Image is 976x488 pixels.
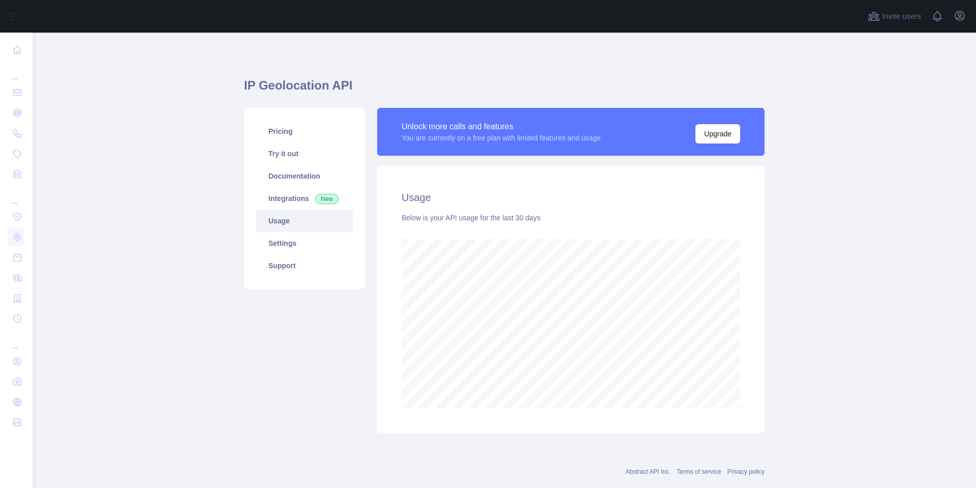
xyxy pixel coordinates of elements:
a: Try it out [256,142,353,165]
a: Settings [256,232,353,254]
a: Abstract API Inc. [626,468,671,475]
div: ... [8,185,24,206]
button: Invite users [866,8,923,24]
div: Below is your API usage for the last 30 days [402,213,740,223]
a: Privacy policy [727,468,765,475]
div: Unlock more calls and features [402,121,601,133]
a: Documentation [256,165,353,187]
span: New [315,194,339,204]
span: Invite users [882,11,921,22]
div: ... [8,61,24,81]
div: ... [8,330,24,350]
a: Terms of service [677,468,721,475]
a: Pricing [256,120,353,142]
a: Integrations New [256,187,353,210]
h2: Usage [402,190,740,205]
a: Support [256,254,353,277]
div: You are currently on a free plan with limited features and usage [402,133,601,143]
a: Usage [256,210,353,232]
button: Upgrade [695,124,740,143]
h1: IP Geolocation API [244,77,765,102]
